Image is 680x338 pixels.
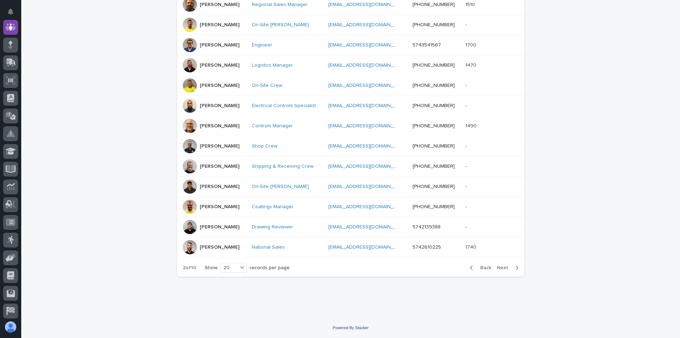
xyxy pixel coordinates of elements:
[328,225,408,229] a: [EMAIL_ADDRESS][DOMAIN_NAME]
[413,43,441,48] a: 5743541567
[200,224,239,230] p: [PERSON_NAME]
[177,35,524,55] tr: [PERSON_NAME]Engineer [EMAIL_ADDRESS][DOMAIN_NAME] 574354156717001700
[200,184,239,190] p: [PERSON_NAME]
[413,103,455,108] a: [PHONE_NUMBER]
[494,265,524,271] button: Next
[333,326,368,330] a: Powered By Stacker
[328,123,408,128] a: [EMAIL_ADDRESS][DOMAIN_NAME]
[328,103,408,108] a: [EMAIL_ADDRESS][DOMAIN_NAME]
[200,22,239,28] p: [PERSON_NAME]
[328,184,408,189] a: [EMAIL_ADDRESS][DOMAIN_NAME]
[413,144,455,149] a: [PHONE_NUMBER]
[328,204,408,209] a: [EMAIL_ADDRESS][DOMAIN_NAME]
[413,184,455,189] a: [PHONE_NUMBER]
[465,162,468,170] p: -
[177,237,524,257] tr: [PERSON_NAME]National Sales [EMAIL_ADDRESS][DOMAIN_NAME] 574261022517401740
[252,184,309,190] a: On-Site [PERSON_NAME]
[252,143,277,149] a: Shop Crew
[177,177,524,197] tr: [PERSON_NAME]On-Site [PERSON_NAME] [EMAIL_ADDRESS][DOMAIN_NAME] [PHONE_NUMBER]--
[200,2,239,8] p: [PERSON_NAME]
[464,265,494,271] button: Back
[252,164,313,170] a: Shipping & Receiving Crew
[328,63,408,68] a: [EMAIL_ADDRESS][DOMAIN_NAME]
[413,225,441,229] a: 5742139388
[252,103,316,109] a: Electrical Controls Specialist
[413,22,455,27] a: [PHONE_NUMBER]
[465,142,468,149] p: -
[465,122,478,129] p: 1490
[413,83,455,88] a: [PHONE_NUMBER]
[465,61,478,68] p: 1470
[177,55,524,76] tr: [PERSON_NAME]Logistics Manager [EMAIL_ADDRESS][DOMAIN_NAME] [PHONE_NUMBER]14701470
[413,164,455,169] a: [PHONE_NUMBER]
[252,62,293,68] a: Logistics Manager
[250,265,290,271] p: records per page
[328,22,408,27] a: [EMAIL_ADDRESS][DOMAIN_NAME]
[221,264,238,272] div: 20
[252,123,293,129] a: Controls Manager
[465,81,468,89] p: -
[413,2,455,7] a: [PHONE_NUMBER]
[200,204,239,210] p: [PERSON_NAME]
[465,21,468,28] p: -
[9,9,18,20] div: Notifications
[465,41,478,48] p: 1700
[200,164,239,170] p: [PERSON_NAME]
[200,143,239,149] p: [PERSON_NAME]
[252,22,309,28] a: On-Site [PERSON_NAME]
[252,83,282,89] a: On-Site Crew
[200,83,239,89] p: [PERSON_NAME]
[200,103,239,109] p: [PERSON_NAME]
[328,83,408,88] a: [EMAIL_ADDRESS][DOMAIN_NAME]
[177,156,524,177] tr: [PERSON_NAME]Shipping & Receiving Crew [EMAIL_ADDRESS][DOMAIN_NAME] [PHONE_NUMBER]--
[177,96,524,116] tr: [PERSON_NAME]Electrical Controls Specialist [EMAIL_ADDRESS][DOMAIN_NAME] [PHONE_NUMBER]--
[465,101,468,109] p: -
[465,203,468,210] p: -
[3,320,18,334] button: users-avatar
[465,182,468,190] p: -
[177,116,524,136] tr: [PERSON_NAME]Controls Manager [EMAIL_ADDRESS][DOMAIN_NAME] [PHONE_NUMBER]14901490
[328,245,408,250] a: [EMAIL_ADDRESS][DOMAIN_NAME]
[177,15,524,35] tr: [PERSON_NAME]On-Site [PERSON_NAME] [EMAIL_ADDRESS][DOMAIN_NAME] [PHONE_NUMBER]--
[177,76,524,96] tr: [PERSON_NAME]On-Site Crew [EMAIL_ADDRESS][DOMAIN_NAME] [PHONE_NUMBER]--
[413,204,455,209] a: [PHONE_NUMBER]
[3,4,18,19] button: Notifications
[252,224,293,230] a: Drawing Reviewer
[328,144,408,149] a: [EMAIL_ADDRESS][DOMAIN_NAME]
[252,2,308,8] a: Regional Sales Manager
[205,265,217,271] p: Show
[252,244,285,250] a: National Sales
[177,197,524,217] tr: [PERSON_NAME]Coatings Manager [EMAIL_ADDRESS][DOMAIN_NAME] [PHONE_NUMBER]--
[413,63,455,68] a: [PHONE_NUMBER]
[177,259,202,277] p: 2 of 10
[465,243,478,250] p: 1740
[328,2,408,7] a: [EMAIL_ADDRESS][DOMAIN_NAME]
[177,217,524,237] tr: [PERSON_NAME]Drawing Reviewer [EMAIL_ADDRESS][DOMAIN_NAME] 5742139388--
[497,265,512,270] span: Next
[413,123,455,128] a: [PHONE_NUMBER]
[200,123,239,129] p: [PERSON_NAME]
[252,42,272,48] a: Engineer
[252,204,294,210] a: Coatings Manager
[200,244,239,250] p: [PERSON_NAME]
[200,62,239,68] p: [PERSON_NAME]
[465,223,468,230] p: -
[328,164,408,169] a: [EMAIL_ADDRESS][DOMAIN_NAME]
[413,245,441,250] a: 5742610225
[177,136,524,156] tr: [PERSON_NAME]Shop Crew [EMAIL_ADDRESS][DOMAIN_NAME] [PHONE_NUMBER]--
[328,43,408,48] a: [EMAIL_ADDRESS][DOMAIN_NAME]
[465,0,476,8] p: 1510
[476,265,491,270] span: Back
[200,42,239,48] p: [PERSON_NAME]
